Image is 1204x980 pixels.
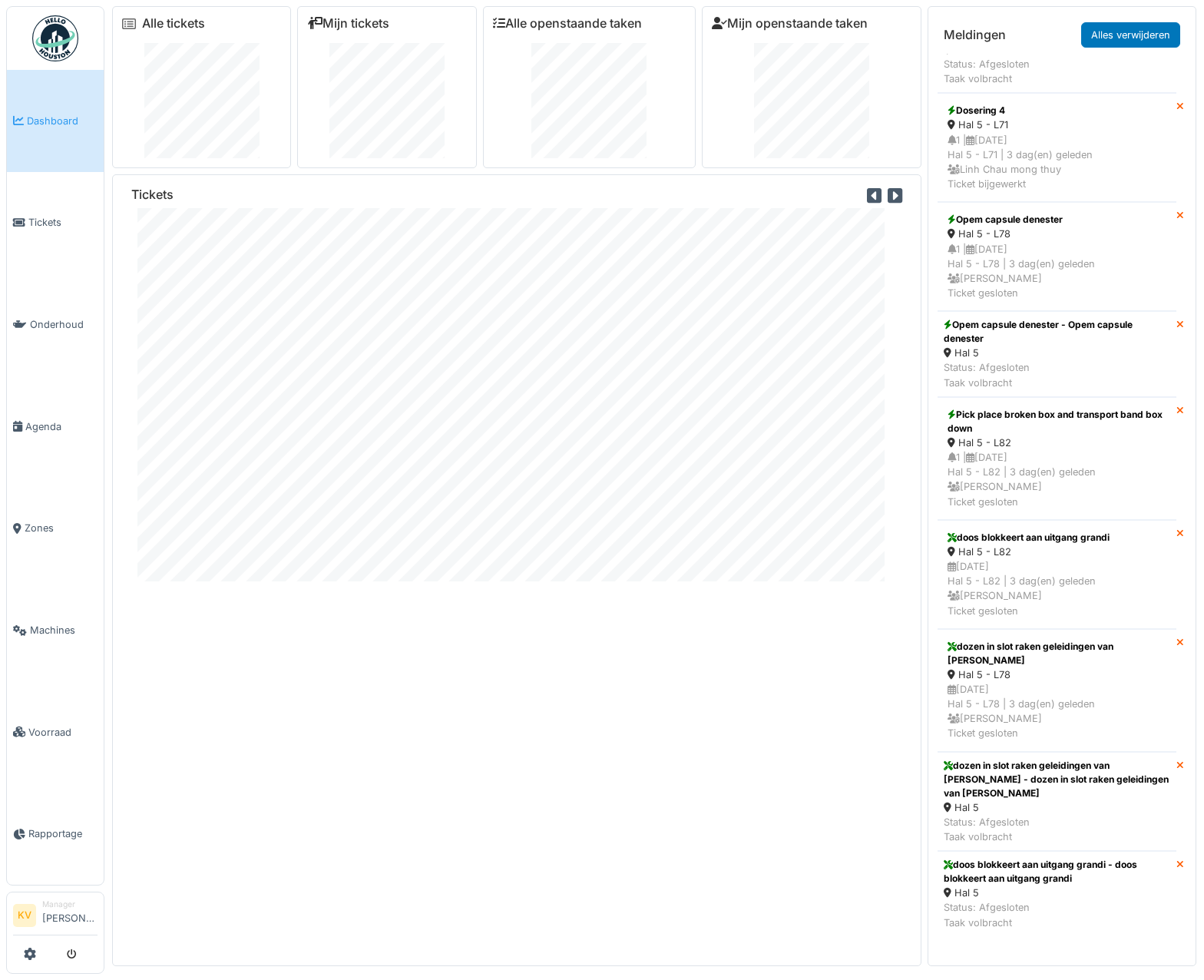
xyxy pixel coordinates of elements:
div: Manager [42,899,98,910]
a: Opem capsule denester Hal 5 - L78 1 |[DATE]Hal 5 - L78 | 3 dag(en) geleden [PERSON_NAME]Ticket ge... [938,202,1176,311]
a: Pick place broken box and transport band box down Hal 5 - L82 1 |[DATE]Hal 5 - L82 | 3 dag(en) ge... [938,397,1176,520]
div: Hal 5 [944,800,1170,815]
div: Pick place broken box and transport band box down [948,408,1166,435]
h6: Meldingen [944,28,1006,42]
span: Voorraad [28,725,98,740]
div: [DATE] Hal 5 - L82 | 3 dag(en) geleden [PERSON_NAME] Ticket gesloten [948,559,1166,618]
a: Voorraad [7,681,104,783]
a: KV Manager[PERSON_NAME] [13,899,98,935]
a: Alle tickets [142,16,205,31]
div: doos blokkeert aan uitgang grandi [948,531,1166,545]
div: Hal 5 - L71 [948,118,1166,132]
div: Hal 5 - L82 [948,545,1166,559]
div: Hal 5 - L82 [948,435,1166,450]
a: Dosering 4 Hal 5 - L71 1 |[DATE]Hal 5 - L71 | 3 dag(en) geleden Linh Chau mong thuyTicket bijgewerkt [938,93,1176,202]
a: Mijn tickets [307,16,389,31]
div: dozen in slot raken geleidingen van [PERSON_NAME] - dozen in slot raken geleidingen van [PERSON_N... [944,759,1170,800]
a: doos blokkeert aan uitgang grandi Hal 5 - L82 [DATE]Hal 5 - L82 | 3 dag(en) geleden [PERSON_NAME]... [938,520,1176,629]
a: Zones [7,478,104,580]
a: Dosering 4 - Dosering 4 Hal 5 Status: AfgeslotenTaak volbracht [938,22,1176,94]
span: Onderhoud [30,317,98,332]
div: 1 | [DATE] Hal 5 - L82 | 3 dag(en) geleden [PERSON_NAME] Ticket gesloten [948,450,1166,509]
div: Status: Afgesloten Taak volbracht [944,57,1060,86]
a: Tickets [7,172,104,274]
div: Opem capsule denester [948,213,1166,227]
a: Machines [7,579,104,681]
a: doos blokkeert aan uitgang grandi - doos blokkeert aan uitgang grandi Hal 5 Status: AfgeslotenTaa... [938,851,1176,937]
span: Agenda [25,419,98,434]
span: Machines [30,623,98,637]
a: Rapportage [7,783,104,886]
div: doos blokkeert aan uitgang grandi - doos blokkeert aan uitgang grandi [944,858,1170,886]
li: [PERSON_NAME] [42,899,98,932]
div: Hal 5 - L78 [948,227,1166,241]
a: Agenda [7,376,104,478]
a: dozen in slot raken geleidingen van [PERSON_NAME] Hal 5 - L78 [DATE]Hal 5 - L78 | 3 dag(en) geled... [938,629,1176,752]
img: Badge_color-CXgf-gQk.svg [32,15,78,61]
a: Onderhoud [7,273,104,376]
li: KV [13,904,36,927]
div: Status: Afgesloten Taak volbracht [944,815,1170,844]
a: Mijn openstaande taken [712,16,868,31]
span: Zones [25,521,98,535]
a: Opem capsule denester - Opem capsule denester Hal 5 Status: AfgeslotenTaak volbracht [938,311,1176,397]
a: Alle openstaande taken [493,16,642,31]
div: Status: Afgesloten Taak volbracht [944,360,1170,389]
div: 1 | [DATE] Hal 5 - L71 | 3 dag(en) geleden Linh Chau mong thuy Ticket bijgewerkt [948,133,1166,192]
a: dozen in slot raken geleidingen van [PERSON_NAME] - dozen in slot raken geleidingen van [PERSON_N... [938,752,1176,852]
div: 1 | [DATE] Hal 5 - L78 | 3 dag(en) geleden [PERSON_NAME] Ticket gesloten [948,242,1166,301]
h6: Tickets [131,187,174,202]
span: Tickets [28,215,98,230]
div: Dosering 4 [948,104,1166,118]
a: Dashboard [7,70,104,172]
span: Rapportage [28,826,98,841]
div: Hal 5 [944,886,1170,900]
div: Status: Afgesloten Taak volbracht [944,900,1170,929]
div: [DATE] Hal 5 - L78 | 3 dag(en) geleden [PERSON_NAME] Ticket gesloten [948,682,1166,741]
span: Dashboard [27,114,98,128]
div: Opem capsule denester - Opem capsule denester [944,318,1170,346]
div: Hal 5 - L78 [948,667,1166,682]
div: dozen in slot raken geleidingen van [PERSON_NAME] [948,640,1166,667]
div: Hal 5 [944,346,1170,360]
a: Alles verwijderen [1081,22,1180,48]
